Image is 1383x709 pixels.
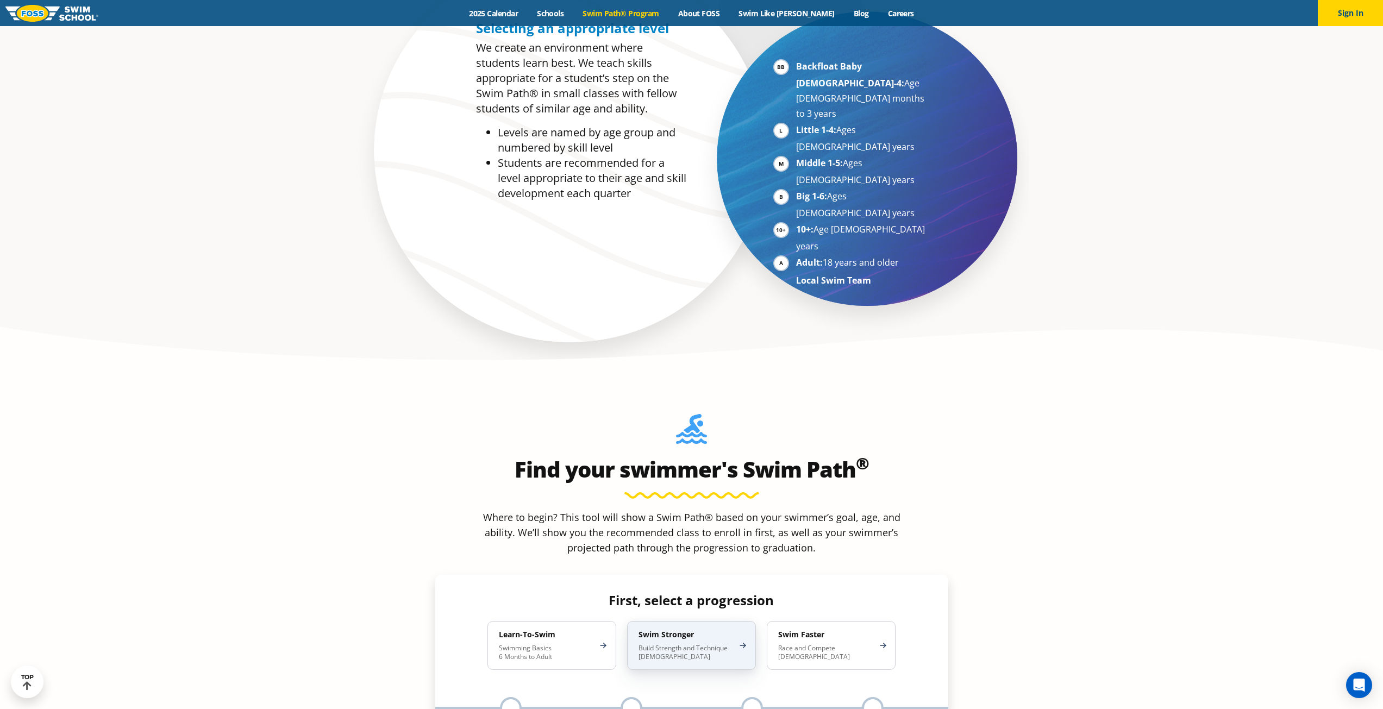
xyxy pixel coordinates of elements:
img: Foss-Location-Swimming-Pool-Person.svg [676,414,707,451]
p: Where to begin? This tool will show a Swim Path® based on your swimmer’s goal, age, and ability. ... [479,510,905,555]
li: Levels are named by age group and numbered by skill level [498,125,686,155]
p: Swimming Basics 6 Months to Adult [499,644,594,661]
a: Blog [844,8,878,18]
strong: Big 1-6: [796,190,827,202]
p: Build Strength and Technique [DEMOGRAPHIC_DATA] [639,644,734,661]
li: Age [DEMOGRAPHIC_DATA] months to 3 years [796,59,929,121]
li: 18 years and older [796,255,929,272]
a: Swim Path® Program [573,8,668,18]
img: FOSS Swim School Logo [5,5,98,22]
strong: Adult: [796,256,823,268]
a: Schools [528,8,573,18]
strong: Backfloat Baby [DEMOGRAPHIC_DATA]-4: [796,60,904,89]
li: Ages [DEMOGRAPHIC_DATA] years [796,155,929,187]
strong: 10+: [796,223,813,235]
li: Ages [DEMOGRAPHIC_DATA] years [796,122,929,154]
span: Selecting an appropriate level [476,19,669,37]
h4: Learn-To-Swim [499,630,594,639]
strong: Little 1-4: [796,124,836,136]
h2: Find your swimmer's Swim Path [435,456,948,482]
div: Open Intercom Messenger [1346,672,1372,698]
strong: Middle 1-5: [796,157,843,169]
h4: Swim Faster [778,630,873,639]
a: Careers [878,8,923,18]
strong: Local Swim Team [796,274,871,286]
p: We create an environment where students learn best. We teach skills appropriate for a student’s s... [476,40,686,116]
a: 2025 Calendar [460,8,528,18]
sup: ® [856,452,869,474]
p: Race and Compete [DEMOGRAPHIC_DATA] [778,644,873,661]
li: Students are recommended for a level appropriate to their age and skill development each quarter [498,155,686,201]
li: Ages [DEMOGRAPHIC_DATA] years [796,189,929,221]
h4: First, select a progression [479,593,904,608]
h4: Swim Stronger [639,630,734,639]
a: About FOSS [668,8,729,18]
li: Age [DEMOGRAPHIC_DATA] years [796,222,929,254]
a: Swim Like [PERSON_NAME] [729,8,844,18]
div: TOP [21,674,34,691]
